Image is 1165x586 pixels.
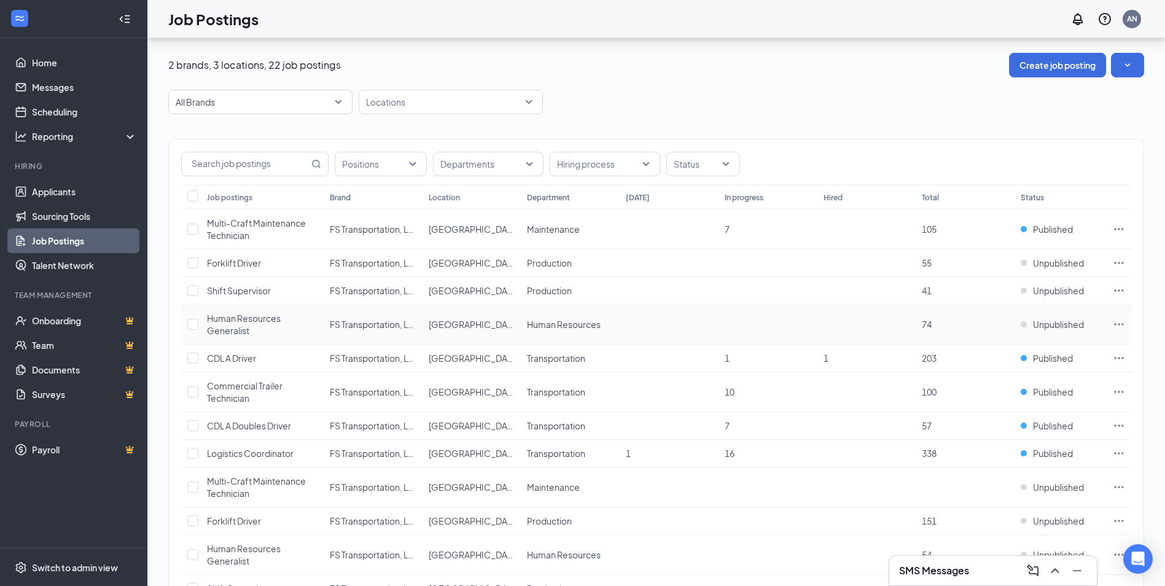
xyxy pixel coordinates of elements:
[1033,420,1073,432] span: Published
[899,564,969,577] h3: SMS Messages
[725,420,730,431] span: 7
[521,412,620,440] td: Transportation
[429,386,534,397] span: [GEOGRAPHIC_DATA] - IN
[324,440,423,467] td: FS Transportation, LLC
[207,380,282,404] span: Commercial Trailer Technician
[207,313,281,336] span: Human Resources Generalist
[1033,549,1084,561] span: Unpublished
[527,257,572,268] span: Production
[527,482,580,493] span: Maintenance
[207,448,294,459] span: Logistics Coordinator
[32,253,137,278] a: Talent Network
[725,448,734,459] span: 16
[207,543,281,566] span: Human Resources Generalist
[1067,561,1087,580] button: Minimize
[725,386,734,397] span: 10
[1033,515,1084,527] span: Unpublished
[32,75,137,100] a: Messages
[527,192,570,203] div: Department
[207,285,271,296] span: Shift Supervisor
[1033,481,1084,493] span: Unpublished
[330,224,419,235] span: FS Transportation, LLC
[32,437,137,462] a: PayrollCrown
[1070,563,1085,578] svg: Minimize
[324,535,423,575] td: FS Transportation, LLC
[423,535,521,575] td: South Bend, IN
[922,285,932,296] span: 41
[324,209,423,249] td: FS Transportation, LLC
[32,229,137,253] a: Job Postings
[330,420,419,431] span: FS Transportation, LLC
[429,257,534,268] span: [GEOGRAPHIC_DATA] - IN
[330,448,419,459] span: FS Transportation, LLC
[527,386,585,397] span: Transportation
[527,515,572,526] span: Production
[1070,12,1085,26] svg: Notifications
[521,305,620,345] td: Human Resources
[32,382,137,407] a: SurveysCrown
[429,420,534,431] span: [GEOGRAPHIC_DATA] - IN
[32,204,137,229] a: Sourcing Tools
[1033,386,1073,398] span: Published
[330,319,419,330] span: FS Transportation, LLC
[330,353,419,364] span: FS Transportation, LLC
[15,561,27,574] svg: Settings
[922,386,937,397] span: 100
[1113,386,1125,398] svg: Ellipses
[1048,563,1062,578] svg: ChevronUp
[119,13,131,25] svg: Collapse
[429,192,460,203] div: Location
[330,285,419,296] span: FS Transportation, LLC
[330,515,419,526] span: FS Transportation, LLC
[324,507,423,535] td: FS Transportation, LLC
[423,507,521,535] td: South Bend, IN
[1127,14,1137,24] div: AN
[521,249,620,277] td: Production
[14,12,26,25] svg: WorkstreamLogo
[330,257,419,268] span: FS Transportation, LLC
[1033,223,1073,235] span: Published
[324,412,423,440] td: FS Transportation, LLC
[1123,544,1153,574] div: Open Intercom Messenger
[176,96,215,108] p: All Brands
[1113,549,1125,561] svg: Ellipses
[182,152,309,176] input: Search job postings
[521,467,620,507] td: Maintenance
[423,277,521,305] td: New Carlisle - IN
[324,372,423,412] td: FS Transportation, LLC
[1111,53,1144,77] button: SmallChevronDown
[423,467,521,507] td: South Bend, IN
[725,224,730,235] span: 7
[324,249,423,277] td: FS Transportation, LLC
[423,209,521,249] td: New Carlisle - IN
[1121,59,1134,71] svg: SmallChevronDown
[922,448,937,459] span: 338
[15,130,27,143] svg: Analysis
[32,50,137,75] a: Home
[1113,352,1125,364] svg: Ellipses
[324,305,423,345] td: FS Transportation, LLC
[527,319,601,330] span: Human Resources
[521,440,620,467] td: Transportation
[32,561,118,574] div: Switch to admin view
[527,353,585,364] span: Transportation
[429,482,612,493] span: [GEOGRAPHIC_DATA], [GEOGRAPHIC_DATA]
[1033,284,1084,297] span: Unpublished
[1113,481,1125,493] svg: Ellipses
[207,192,252,203] div: Job postings
[922,420,932,431] span: 57
[922,353,937,364] span: 203
[207,515,261,526] span: Forklift Driver
[330,482,419,493] span: FS Transportation, LLC
[207,420,291,431] span: CDL A Doubles Driver
[521,507,620,535] td: Production
[1033,318,1084,330] span: Unpublished
[423,249,521,277] td: New Carlisle - IN
[1113,223,1125,235] svg: Ellipses
[324,345,423,372] td: FS Transportation, LLC
[1113,257,1125,269] svg: Ellipses
[15,290,134,300] div: Team Management
[719,185,817,209] th: In progress
[1113,284,1125,297] svg: Ellipses
[916,185,1015,209] th: Total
